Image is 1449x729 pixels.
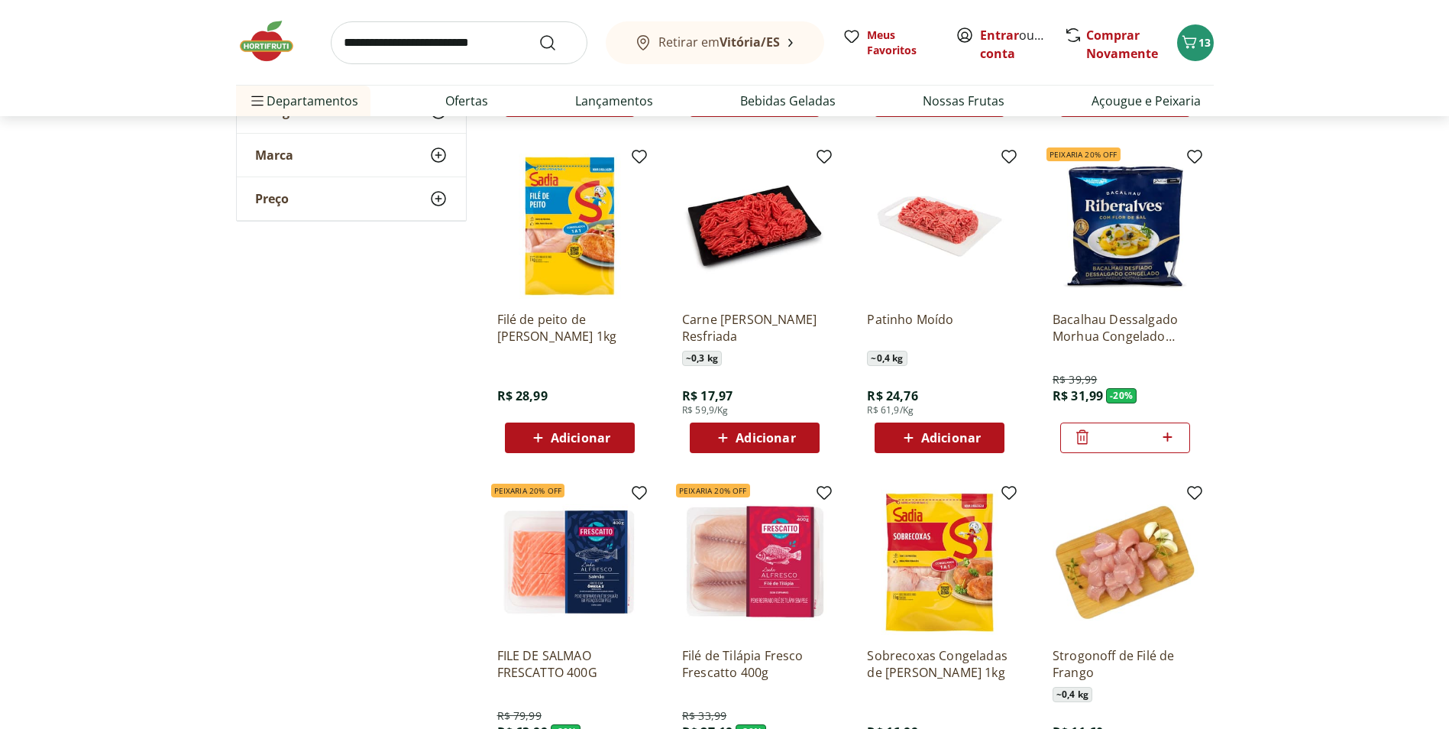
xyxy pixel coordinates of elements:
[867,154,1012,299] img: Patinho Moído
[539,34,575,52] button: Submit Search
[867,387,917,404] span: R$ 24,76
[1198,35,1211,50] span: 13
[497,387,548,404] span: R$ 28,99
[682,404,729,416] span: R$ 59,9/Kg
[867,311,1012,345] a: Patinho Moído
[1046,147,1121,161] span: Peixaria 20% OFF
[980,26,1048,63] span: ou
[445,92,488,110] a: Ofertas
[248,83,358,119] span: Departamentos
[980,27,1019,44] a: Entrar
[497,708,542,724] span: R$ 79,99
[606,21,824,64] button: Retirar emVitória/ES
[682,387,733,404] span: R$ 17,97
[255,147,293,163] span: Marca
[690,423,820,453] button: Adicionar
[1092,92,1201,110] a: Açougue e Peixaria
[1053,311,1198,345] a: Bacalhau Dessalgado Morhua Congelado Riberalves 400G
[1177,24,1214,61] button: Carrinho
[491,484,565,497] span: Peixaria 20% OFF
[1053,154,1198,299] img: Bacalhau Dessalgado Morhua Congelado Riberalves 400G
[720,34,780,50] b: Vitória/ES
[248,83,267,119] button: Menu
[575,92,653,110] a: Lançamentos
[497,311,642,345] a: Filé de peito de [PERSON_NAME] 1kg
[255,191,289,206] span: Preço
[1086,27,1158,62] a: Comprar Novamente
[497,154,642,299] img: Filé de peito de frango Sadia 1kg
[237,134,466,177] button: Marca
[497,647,642,681] a: FILE DE SALMAO FRESCATTO 400G
[682,647,827,681] a: Filé de Tilápia Fresco Frescatto 400g
[682,708,726,724] span: R$ 33,99
[505,423,635,453] button: Adicionar
[921,432,981,444] span: Adicionar
[867,404,914,416] span: R$ 61,9/Kg
[331,21,587,64] input: search
[551,432,610,444] span: Adicionar
[867,647,1012,681] a: Sobrecoxas Congeladas de [PERSON_NAME] 1kg
[1106,388,1137,403] span: - 20 %
[1053,647,1198,681] a: Strogonoff de Filé de Frango
[843,28,937,58] a: Meus Favoritos
[682,154,827,299] img: Carne Moída Bovina Resfriada
[1053,687,1092,702] span: ~ 0,4 kg
[497,490,642,635] img: FILE DE SALMAO FRESCATTO 400G
[867,351,907,366] span: ~ 0,4 kg
[875,423,1004,453] button: Adicionar
[980,27,1064,62] a: Criar conta
[1053,490,1198,635] img: Strogonoff de Filé de Frango
[740,92,836,110] a: Bebidas Geladas
[1053,372,1097,387] span: R$ 39,99
[923,92,1004,110] a: Nossas Frutas
[682,351,722,366] span: ~ 0,3 kg
[237,177,466,220] button: Preço
[867,28,937,58] span: Meus Favoritos
[682,490,827,635] img: Filé de Tilápia Fresco Frescatto 400g
[867,490,1012,635] img: Sobrecoxas Congeladas de Frango Sadia 1kg
[736,432,795,444] span: Adicionar
[682,311,827,345] a: Carne [PERSON_NAME] Resfriada
[236,18,312,64] img: Hortifruti
[676,484,750,497] span: Peixaria 20% OFF
[1053,387,1103,404] span: R$ 31,99
[658,35,780,49] span: Retirar em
